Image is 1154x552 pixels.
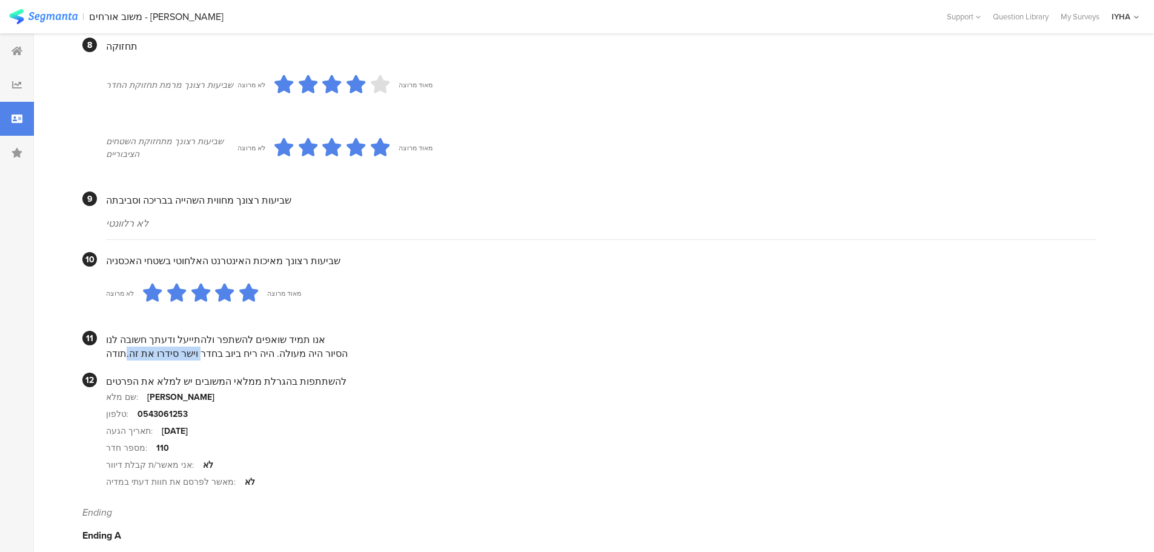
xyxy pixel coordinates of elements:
div: [PERSON_NAME] [147,391,214,404]
div: 110 [156,442,169,454]
div: מאוד מרוצה [399,80,433,90]
div: 9 [82,191,97,206]
div: Support [947,7,981,26]
div: שביעות רצונך מתחזוקת השטחים הציבוריים [106,135,237,161]
div: Ending [82,505,1096,519]
div: | [82,10,84,24]
div: 0543061253 [138,408,188,421]
div: טלפון: [106,408,138,421]
div: שביעות רצונך מאיכות האינטרנט האלחוטי בשטחי האכסניה [106,254,1096,268]
div: תאריך הגעה: [106,425,162,437]
div: Ending A [82,528,1096,542]
div: 10 [82,252,97,267]
div: לא מרוצה [237,143,265,153]
div: אני מאשר/ת קבלת דיוור: [106,459,203,471]
div: שביעות רצונך מרמת תחזוקת החדר [106,79,237,91]
div: לא מרוצה [106,288,134,298]
div: שביעות רצונך מחווית השהייה בבריכה וסביבתה [106,193,1096,207]
div: לא רלוונטי [106,216,1096,230]
a: Question Library [987,11,1055,22]
div: להשתתפות בהגרלת ממלאי המשובים יש למלא את הפרטים [106,374,1096,388]
div: הסיור היה מעולה. היה ריח ביוב בחדר וישר סידרו את זה.תודה [106,347,1096,361]
div: לא [245,476,255,488]
div: 12 [82,373,97,387]
div: [DATE] [162,425,188,437]
div: לא [203,459,213,471]
div: מאשר לפרסם את חוות דעתי במדיה: [106,476,245,488]
div: תחזוקה [106,39,1096,53]
div: מספר חדר: [106,442,156,454]
a: My Surveys [1055,11,1106,22]
div: 11 [82,331,97,345]
div: IYHA [1112,11,1130,22]
div: מאוד מרוצה [267,288,301,298]
div: אנו תמיד שואפים להשתפר ולהתייעל ודעתך חשובה לנו [106,333,1096,347]
div: משוב אורחים - [PERSON_NAME] [89,11,224,22]
div: 8 [82,38,97,52]
div: לא מרוצה [237,80,265,90]
img: segmanta logo [9,9,78,24]
div: שם מלא: [106,391,147,404]
div: מאוד מרוצה [399,143,433,153]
